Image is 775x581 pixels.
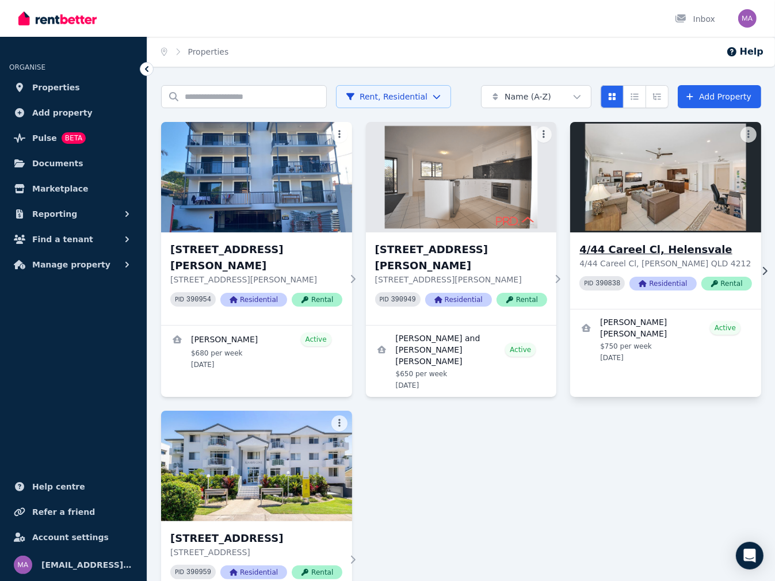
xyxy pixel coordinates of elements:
a: Refer a friend [9,500,138,523]
img: maree.likely@bigpond.com [14,556,32,574]
span: Residential [629,277,696,290]
span: [EMAIL_ADDRESS][DOMAIN_NAME] [41,558,133,572]
button: Compact list view [623,85,646,108]
button: Help [726,45,763,59]
a: 3/28 Little Norman St, Southport[STREET_ADDRESS][PERSON_NAME][STREET_ADDRESS][PERSON_NAME]PID 390... [366,122,557,325]
button: More options [536,127,552,143]
span: Rental [292,293,342,307]
button: More options [331,415,348,431]
p: [STREET_ADDRESS] [170,546,342,558]
button: More options [740,127,757,143]
a: 2/28 Little Norman St, Southport[STREET_ADDRESS][PERSON_NAME][STREET_ADDRESS][PERSON_NAME]PID 390... [161,122,352,325]
small: PID [380,296,389,303]
code: 390954 [186,296,211,304]
h3: [STREET_ADDRESS][PERSON_NAME] [170,242,342,274]
button: More options [331,127,348,143]
nav: Breadcrumb [147,37,242,67]
div: Inbox [675,13,715,25]
span: Residential [220,293,287,307]
code: 390838 [595,280,620,288]
span: Marketplace [32,182,88,196]
span: Residential [425,293,492,307]
a: Documents [9,152,138,175]
button: Reporting [9,202,138,225]
span: Properties [32,81,80,94]
span: Account settings [32,530,109,544]
button: Rent, Residential [336,85,451,108]
span: ORGANISE [9,63,45,71]
a: View details for Gemma Holmes and Emma Louise Taylor [366,326,557,397]
a: Account settings [9,526,138,549]
a: Properties [188,47,229,56]
button: Card view [601,85,624,108]
img: 4/44 Careel Cl, Helensvale [566,119,766,235]
span: Help centre [32,480,85,494]
span: BETA [62,132,86,144]
img: 2/28 Little Norman St, Southport [161,122,352,232]
a: PulseBETA [9,127,138,150]
button: Manage property [9,253,138,276]
span: Rental [701,277,752,290]
span: Rental [292,565,342,579]
p: [STREET_ADDRESS][PERSON_NAME] [170,274,342,285]
a: Help centre [9,475,138,498]
button: Name (A-Z) [481,85,591,108]
small: PID [175,569,184,575]
span: Manage property [32,258,110,272]
h3: [STREET_ADDRESS] [170,530,342,546]
h3: [STREET_ADDRESS][PERSON_NAME] [375,242,547,274]
a: Add Property [678,85,761,108]
span: Rental [497,293,547,307]
a: Add property [9,101,138,124]
span: Add property [32,106,93,120]
a: 4/44 Careel Cl, Helensvale4/44 Careel Cl, Helensvale4/44 Careel Cl, [PERSON_NAME] QLD 4212PID 390... [570,122,761,309]
h3: 4/44 Careel Cl, Helensvale [579,242,751,258]
img: maree.likely@bigpond.com [738,9,757,28]
img: 3/28 Little Norman St, Southport [366,122,557,232]
div: View options [601,85,669,108]
span: Residential [220,565,287,579]
span: Documents [32,156,83,170]
a: View details for Hallee Maree Watts [570,309,761,369]
p: 4/44 Careel Cl, [PERSON_NAME] QLD 4212 [579,258,751,269]
small: PID [584,280,593,286]
div: Open Intercom Messenger [736,542,763,569]
span: Refer a friend [32,505,95,519]
span: Name (A-Z) [505,91,551,102]
button: Find a tenant [9,228,138,251]
span: Reporting [32,207,77,221]
span: Find a tenant [32,232,93,246]
img: RentBetter [18,10,97,27]
code: 390949 [391,296,416,304]
code: 390959 [186,568,211,576]
small: PID [175,296,184,303]
span: Pulse [32,131,57,145]
img: 19/26 Back St, Biggera Waters [161,411,352,521]
button: Expanded list view [646,85,669,108]
a: Marketplace [9,177,138,200]
p: [STREET_ADDRESS][PERSON_NAME] [375,274,547,285]
span: Rent, Residential [346,91,427,102]
a: View details for Stuart Short [161,326,352,376]
a: Properties [9,76,138,99]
